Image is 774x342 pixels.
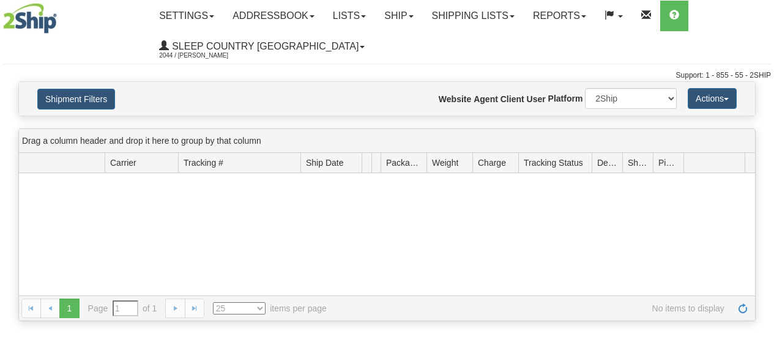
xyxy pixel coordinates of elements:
[344,302,724,314] span: No items to display
[88,300,157,316] span: Page of 1
[150,31,374,62] a: Sleep Country [GEOGRAPHIC_DATA] 2044 / [PERSON_NAME]
[474,93,498,105] label: Agent
[628,157,648,169] span: Shipment Issues
[658,157,679,169] span: Pickup Status
[527,93,546,105] label: User
[150,1,223,31] a: Settings
[432,157,458,169] span: Weight
[375,1,422,31] a: Ship
[524,1,595,31] a: Reports
[159,50,251,62] span: 2044 / [PERSON_NAME]
[324,1,375,31] a: Lists
[688,88,737,109] button: Actions
[19,129,755,153] div: grid grouping header
[37,89,115,110] button: Shipment Filters
[3,3,57,34] img: logo2044.jpg
[213,302,327,314] span: items per page
[597,157,617,169] span: Delivery Status
[524,157,583,169] span: Tracking Status
[169,41,359,51] span: Sleep Country [GEOGRAPHIC_DATA]
[386,157,422,169] span: Packages
[548,92,583,105] label: Platform
[423,1,524,31] a: Shipping lists
[439,93,471,105] label: Website
[223,1,324,31] a: Addressbook
[110,157,136,169] span: Carrier
[733,299,753,318] a: Refresh
[478,157,506,169] span: Charge
[306,157,343,169] span: Ship Date
[500,93,524,105] label: Client
[59,299,79,318] span: 1
[3,70,771,81] div: Support: 1 - 855 - 55 - 2SHIP
[184,157,223,169] span: Tracking #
